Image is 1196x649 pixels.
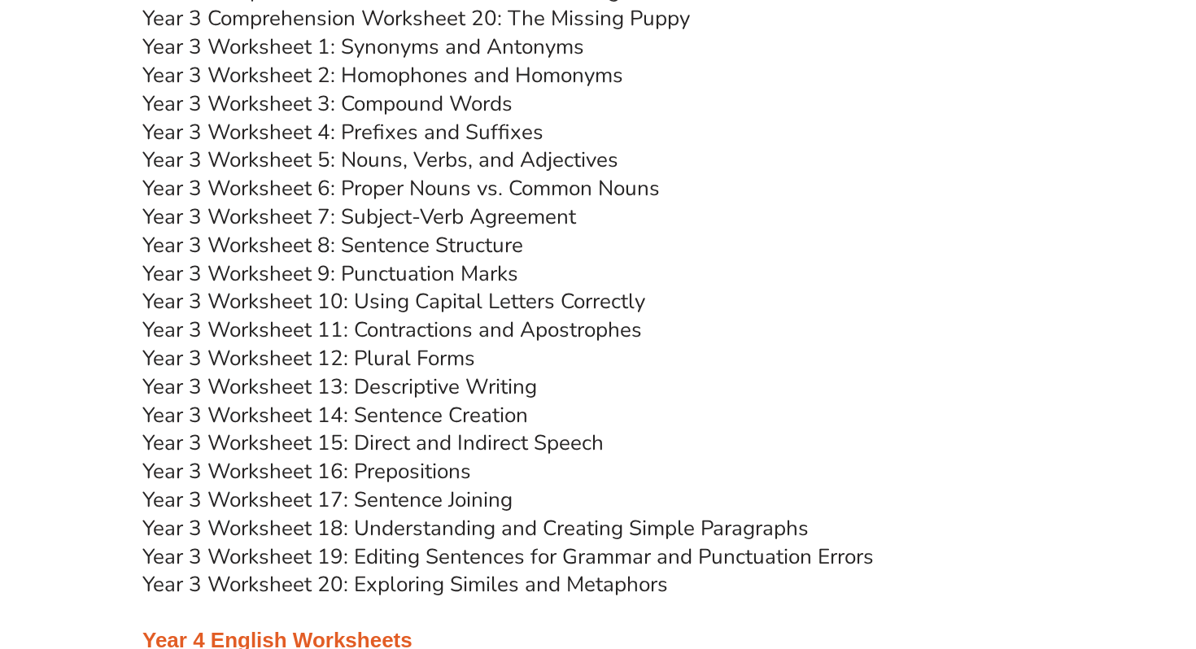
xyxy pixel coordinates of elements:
[142,457,471,486] a: Year 3 Worksheet 16: Prepositions
[142,146,618,174] a: Year 3 Worksheet 5: Nouns, Verbs, and Adjectives
[142,118,543,146] a: Year 3 Worksheet 4: Prefixes and Suffixes
[142,429,604,457] a: Year 3 Worksheet 15: Direct and Indirect Speech
[142,4,690,33] a: Year 3 Comprehension Worksheet 20: The Missing Puppy
[142,316,642,344] a: Year 3 Worksheet 11: Contractions and Apostrophes
[142,203,576,231] a: Year 3 Worksheet 7: Subject-Verb Agreement
[142,486,513,514] a: Year 3 Worksheet 17: Sentence Joining
[142,231,523,259] a: Year 3 Worksheet 8: Sentence Structure
[142,344,475,372] a: Year 3 Worksheet 12: Plural Forms
[142,33,584,61] a: Year 3 Worksheet 1: Synonyms and Antonyms
[142,287,645,316] a: Year 3 Worksheet 10: Using Capital Letters Correctly
[142,174,660,203] a: Year 3 Worksheet 6: Proper Nouns vs. Common Nouns
[917,465,1196,649] iframe: Chat Widget
[142,89,513,118] a: Year 3 Worksheet 3: Compound Words
[142,259,518,288] a: Year 3 Worksheet 9: Punctuation Marks
[142,372,537,401] a: Year 3 Worksheet 13: Descriptive Writing
[142,542,874,571] a: Year 3 Worksheet 19: Editing Sentences for Grammar and Punctuation Errors
[142,570,668,599] a: Year 3 Worksheet 20: Exploring Similes and Metaphors
[142,61,623,89] a: Year 3 Worksheet 2: Homophones and Homonyms
[142,514,809,542] a: Year 3 Worksheet 18: Understanding and Creating Simple Paragraphs
[142,401,528,429] a: Year 3 Worksheet 14: Sentence Creation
